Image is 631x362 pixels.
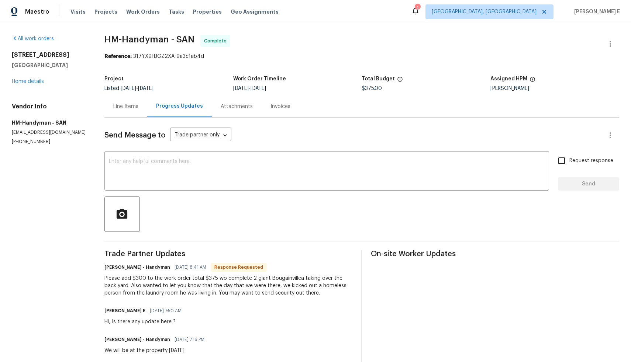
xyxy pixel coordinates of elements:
a: Home details [12,79,44,84]
span: [DATE] [121,86,136,91]
div: 1 [415,4,420,12]
h6: [PERSON_NAME] - Handyman [104,264,170,271]
div: Line Items [113,103,138,110]
span: Tasks [169,9,184,14]
div: Hi, Is there any update here ? [104,318,186,326]
span: [DATE] [233,86,249,91]
div: 317YX9HJGZ2XA-9a3c1ab4d [104,53,619,60]
div: Trade partner only [170,129,231,142]
div: Attachments [221,103,253,110]
h5: Project [104,76,124,81]
div: We will be at the property [DATE] [104,347,209,354]
span: The total cost of line items that have been proposed by Opendoor. This sum includes line items th... [397,76,403,86]
span: Send Message to [104,132,166,139]
div: Invoices [270,103,290,110]
span: Trade Partner Updates [104,250,353,258]
h6: [PERSON_NAME] E [104,307,145,314]
span: [DATE] [138,86,154,91]
span: $375.00 [362,86,382,91]
h5: [GEOGRAPHIC_DATA] [12,62,87,69]
h6: [PERSON_NAME] - Handyman [104,336,170,343]
span: HM-Handyman - SAN [104,35,194,44]
h5: Work Order Timeline [233,76,286,81]
span: [DATE] 8:41 AM [175,264,206,271]
span: [DATE] [251,86,266,91]
span: Properties [193,8,222,15]
span: [PERSON_NAME] E [571,8,620,15]
h5: Assigned HPM [490,76,527,81]
span: The hpm assigned to this work order. [530,76,535,86]
span: [GEOGRAPHIC_DATA], [GEOGRAPHIC_DATA] [432,8,537,15]
span: Projects [94,8,117,15]
h5: HM-Handyman - SAN [12,119,87,126]
div: [PERSON_NAME] [490,86,619,91]
div: Progress Updates [156,102,203,110]
span: Listed [104,86,154,91]
span: [DATE] 7:16 PM [175,336,204,343]
span: Maestro [25,8,49,15]
span: [DATE] 7:50 AM [150,307,182,314]
p: [EMAIL_ADDRESS][DOMAIN_NAME] [12,129,87,136]
span: - [233,86,266,91]
span: Complete [204,37,230,45]
div: Please add $300 to the work order total $375 wo complete 2 giant Bougainvillea taking over the ba... [104,275,353,297]
span: Geo Assignments [231,8,279,15]
span: Request response [569,157,613,165]
span: On-site Worker Updates [371,250,619,258]
h2: [STREET_ADDRESS] [12,51,87,59]
span: Visits [70,8,86,15]
span: Work Orders [126,8,160,15]
h4: Vendor Info [12,103,87,110]
b: Reference: [104,54,132,59]
p: [PHONE_NUMBER] [12,139,87,145]
span: Response Requested [211,264,266,271]
span: - [121,86,154,91]
a: All work orders [12,36,54,41]
h5: Total Budget [362,76,395,81]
